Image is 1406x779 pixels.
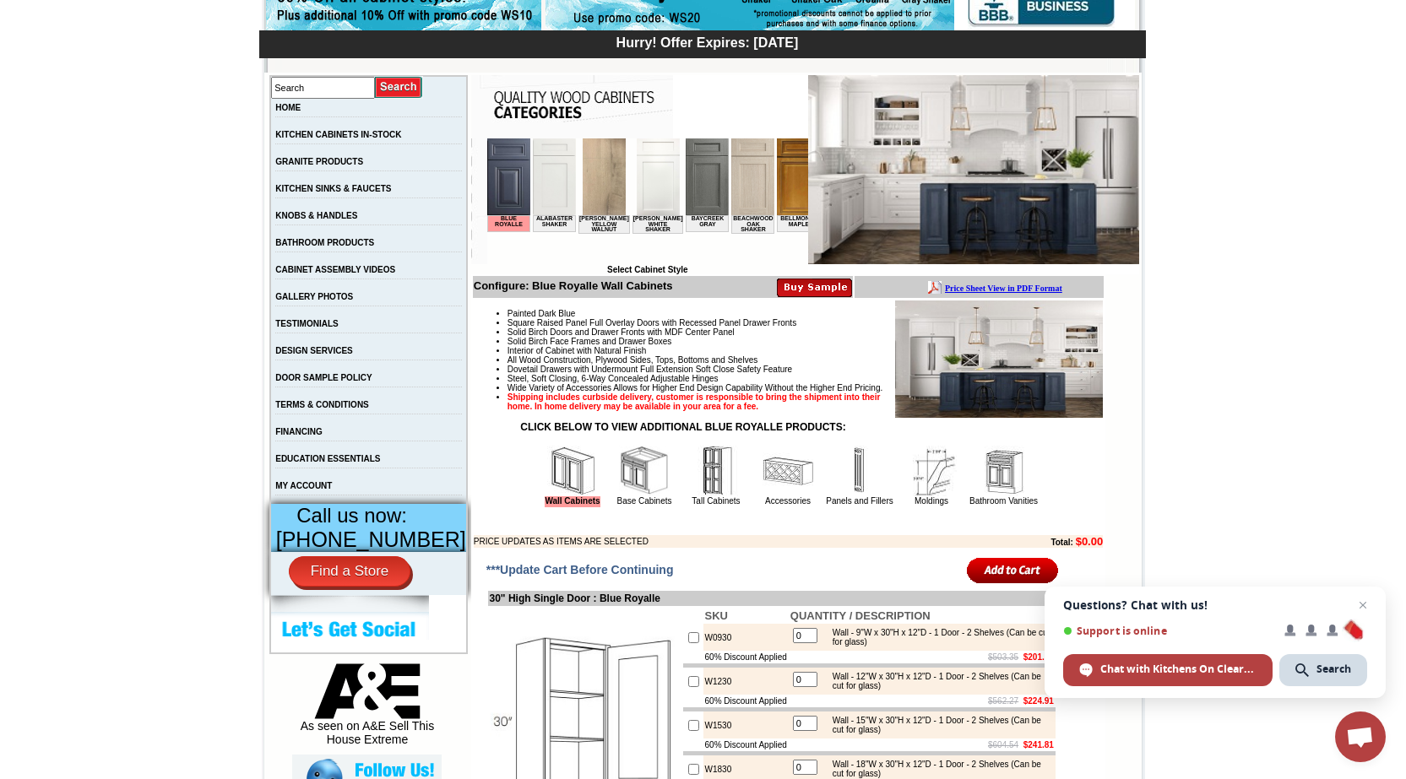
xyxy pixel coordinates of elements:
b: $224.91 [1023,696,1054,706]
div: As seen on A&E Sell This House Extreme [292,663,442,755]
img: Base Cabinets [619,446,670,496]
td: W1230 [703,668,789,695]
img: Blue Royalle [808,75,1139,264]
a: CABINET ASSEMBLY VIDEOS [275,265,395,274]
td: PRICE UPDATES AS ITEMS ARE SELECTED [474,535,958,548]
td: Bellmonte Maple [290,77,333,94]
a: Moldings [915,496,948,506]
b: $241.81 [1023,740,1054,749]
a: GALLERY PHOTOS [275,292,353,301]
td: W1530 [703,711,789,738]
td: 60% Discount Applied [703,738,789,751]
a: Price Sheet View in PDF Format [19,3,137,17]
img: Panels and Fillers [834,446,885,496]
div: Wall - 9"W x 30"H x 12"D - 1 Door - 2 Shelves (Can be cut for glass) [824,628,1051,646]
span: Chat with Kitchens On Clearance [1100,662,1257,677]
span: Painted Dark Blue [508,309,576,318]
span: Search [1316,662,1351,677]
s: $604.54 [988,740,1018,749]
b: Total: [1050,538,1072,547]
img: Accessories [763,446,813,496]
td: 60% Discount Applied [703,651,789,663]
a: TESTIMONIALS [275,319,338,328]
iframe: Browser incompatible [487,138,808,265]
span: Solid Birch Doors and Drawer Fronts with MDF Center Panel [508,327,735,337]
span: Call us now: [296,504,407,527]
a: KNOBS & HANDLES [275,211,357,220]
span: [PHONE_NUMBER] [276,527,466,551]
a: Base Cabinets [616,496,671,506]
span: Questions? Chat with us! [1063,598,1367,612]
a: Find a Store [289,556,411,587]
span: Support is online [1063,625,1273,637]
span: Close chat [1353,595,1373,615]
img: Product Image [895,300,1103,418]
a: Panels and Fillers [826,496,893,506]
span: Square Raised Panel Full Overlay Doors with Recessed Panel Drawer Fronts [508,318,796,327]
a: Bathroom Vanities [969,496,1038,506]
div: Hurry! Offer Expires: [DATE] [268,33,1146,51]
span: Steel, Soft Closing, 6-Way Concealed Adjustable Hinges [508,374,719,383]
b: Select Cabinet Style [607,265,688,274]
img: Moldings [906,446,957,496]
div: Open chat [1335,711,1386,762]
b: Configure: Blue Royalle Wall Cabinets [474,279,673,292]
div: Wall - 15"W x 30"H x 12"D - 1 Door - 2 Shelves (Can be cut for glass) [824,716,1051,734]
b: SKU [705,609,728,622]
a: KITCHEN SINKS & FAUCETS [275,184,391,193]
img: Tall Cabinets [691,446,741,496]
td: 60% Discount Applied [703,695,789,707]
span: All Wood Construction, Plywood Sides, Tops, Bottoms and Shelves [508,355,757,365]
s: $503.35 [988,652,1018,662]
img: pdf.png [3,4,16,18]
div: Wall - 12"W x 30"H x 12"D - 1 Door - 2 Shelves (Can be cut for glass) [824,672,1051,690]
a: Accessories [765,496,811,506]
td: 30" High Single Door : Blue Royalle [488,591,1057,606]
b: QUANTITY / DESCRIPTION [790,609,931,622]
b: $201.34 [1023,652,1054,662]
a: HOME [275,103,301,112]
a: DOOR SAMPLE POLICY [275,373,372,382]
div: Wall - 18"W x 30"H x 12"D - 1 Door - 2 Shelves (Can be cut for glass) [824,760,1051,778]
a: DESIGN SERVICES [275,346,353,355]
a: Wall Cabinets [545,496,600,507]
s: $562.27 [988,696,1018,706]
a: BATHROOM PRODUCTS [275,238,374,247]
a: Tall Cabinets [692,496,740,506]
a: TERMS & CONDITIONS [275,400,369,409]
input: Add to Cart [967,556,1059,584]
span: Solid Birch Face Frames and Drawer Boxes [508,337,672,346]
span: Interior of Cabinet with Natural Finish [508,346,647,355]
strong: Shipping includes curbside delivery, customer is responsible to bring the shipment into their hom... [508,392,881,411]
a: MY ACCOUNT [275,481,332,490]
div: Search [1279,654,1367,686]
a: KITCHEN CABINETS IN-STOCK [275,130,401,139]
span: Dovetail Drawers with Undermount Full Extension Soft Close Safety Feature [508,365,792,374]
span: ***Update Cart Before Continuing [486,563,674,576]
strong: CLICK BELOW TO VIEW ADDITIONAL BLUE ROYALLE PRODUCTS: [520,421,845,433]
b: $0.00 [1076,535,1104,548]
a: FINANCING [275,427,323,436]
td: W0930 [703,624,789,651]
input: Submit [375,76,423,99]
a: GRANITE PRODUCTS [275,157,363,166]
img: Bathroom Vanities [978,446,1029,496]
div: Chat with Kitchens On Clearance [1063,654,1273,686]
img: Wall Cabinets [547,446,598,496]
span: Wide Variety of Accessories Allows for Higher End Design Capability Without the Higher End Pricing. [508,383,882,392]
a: EDUCATION ESSENTIALS [275,454,380,463]
b: Price Sheet View in PDF Format [19,7,137,16]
